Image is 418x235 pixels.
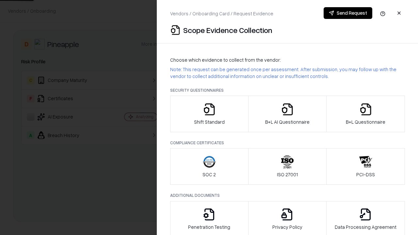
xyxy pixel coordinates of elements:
p: B+L Questionnaire [346,118,385,125]
p: Vendors / Onboarding Card / Request Evidence [170,10,273,17]
p: B+L AI Questionnaire [265,118,310,125]
p: PCI-DSS [356,171,375,178]
p: ISO 27001 [277,171,298,178]
button: B+L AI Questionnaire [248,96,327,132]
button: SOC 2 [170,148,249,185]
button: B+L Questionnaire [326,96,405,132]
button: Shift Standard [170,96,249,132]
p: Security Questionnaires [170,87,405,93]
p: Shift Standard [194,118,225,125]
p: Penetration Testing [188,224,230,230]
button: PCI-DSS [326,148,405,185]
p: Data Processing Agreement [335,224,396,230]
button: Send Request [324,7,372,19]
p: Scope Evidence Collection [183,25,272,35]
p: Note: This request can be generated once per assessment. After submission, you may follow up with... [170,66,405,80]
p: Compliance Certificates [170,140,405,146]
p: Additional Documents [170,193,405,198]
p: Privacy Policy [272,224,302,230]
button: ISO 27001 [248,148,327,185]
p: SOC 2 [202,171,216,178]
p: Choose which evidence to collect from the vendor: [170,56,405,63]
